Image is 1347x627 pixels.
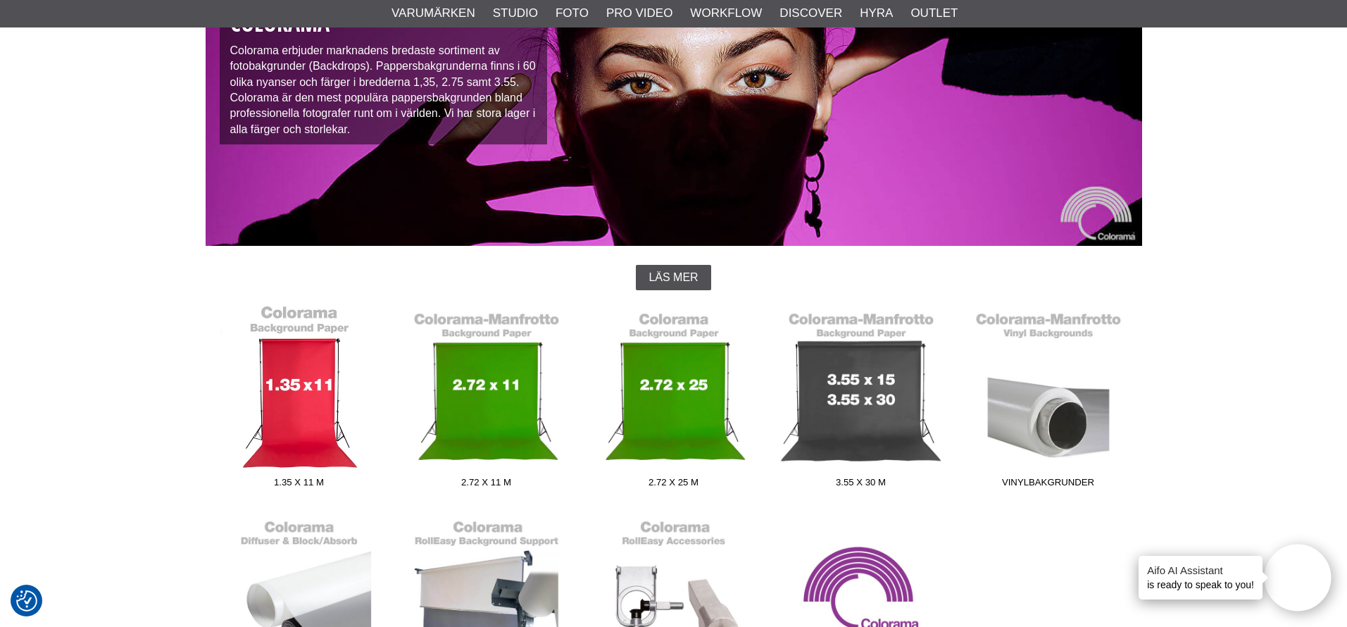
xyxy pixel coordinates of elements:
span: 2.72 x 25 m [580,476,768,495]
a: Hyra [860,4,893,23]
a: Varumärken [391,4,475,23]
a: 3.55 x 30 m [768,304,955,495]
a: Vinylbakgrunder [955,304,1142,495]
span: 3.55 x 30 m [768,476,955,495]
span: 2.72 x 11 m [393,476,580,495]
span: Läs mer [649,271,698,284]
a: Foto [556,4,589,23]
div: is ready to speak to you! [1139,556,1263,600]
a: Workflow [690,4,762,23]
h4: Aifo AI Assistant [1147,563,1254,578]
a: 1.35 x 11 m [206,304,393,495]
img: Revisit consent button [16,590,37,612]
span: Vinylbakgrunder [955,476,1142,495]
a: Studio [493,4,538,23]
span: 1.35 x 11 m [206,476,393,495]
a: Outlet [910,4,958,23]
a: 2.72 x 11 m [393,304,580,495]
button: Samtyckesinställningar [16,588,37,614]
a: 2.72 x 25 m [580,304,768,495]
a: Discover [779,4,842,23]
a: Pro Video [606,4,672,23]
